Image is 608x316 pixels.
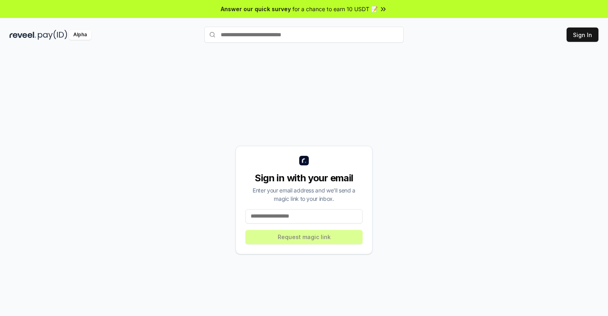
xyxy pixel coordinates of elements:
[221,5,291,13] span: Answer our quick survey
[299,156,309,165] img: logo_small
[10,30,36,40] img: reveel_dark
[245,172,363,184] div: Sign in with your email
[69,30,91,40] div: Alpha
[292,5,378,13] span: for a chance to earn 10 USDT 📝
[567,27,598,42] button: Sign In
[245,186,363,203] div: Enter your email address and we’ll send a magic link to your inbox.
[38,30,67,40] img: pay_id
